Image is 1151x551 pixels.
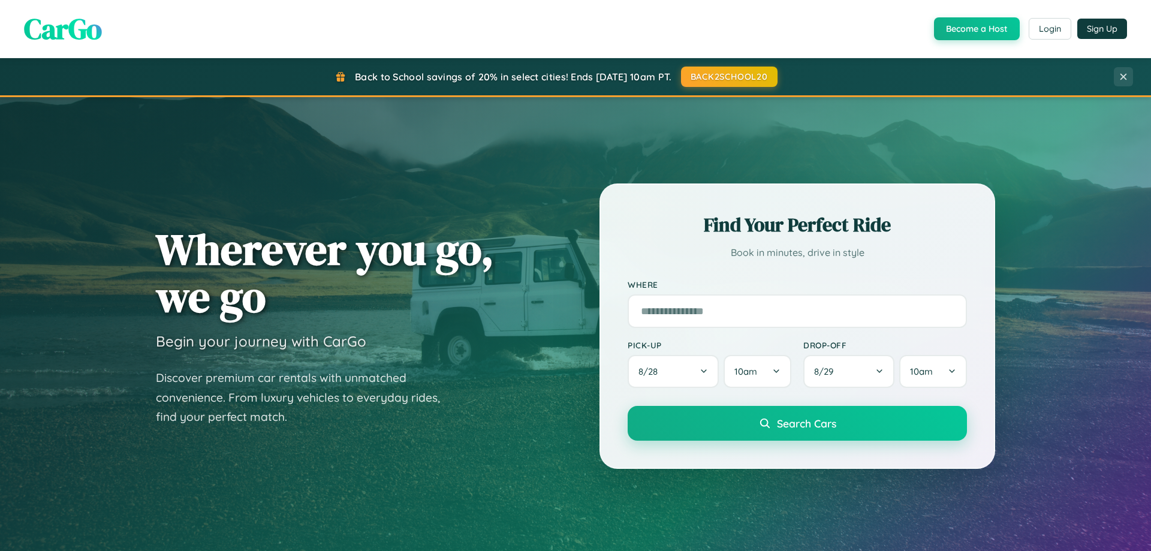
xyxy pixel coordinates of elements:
span: 8 / 29 [814,366,839,377]
h3: Begin your journey with CarGo [156,332,366,350]
span: CarGo [24,9,102,49]
button: 10am [899,355,967,388]
button: Sign Up [1077,19,1127,39]
span: 10am [910,366,933,377]
span: 8 / 28 [638,366,664,377]
span: Search Cars [777,417,836,430]
h2: Find Your Perfect Ride [628,212,967,238]
span: Back to School savings of 20% in select cities! Ends [DATE] 10am PT. [355,71,671,83]
p: Book in minutes, drive in style [628,244,967,261]
button: 10am [724,355,791,388]
label: Pick-up [628,340,791,350]
button: 8/28 [628,355,719,388]
span: 10am [734,366,757,377]
p: Discover premium car rentals with unmatched convenience. From luxury vehicles to everyday rides, ... [156,368,456,427]
button: Become a Host [934,17,1020,40]
h1: Wherever you go, we go [156,225,494,320]
button: Search Cars [628,406,967,441]
button: Login [1029,18,1071,40]
label: Where [628,279,967,290]
label: Drop-off [803,340,967,350]
button: BACK2SCHOOL20 [681,67,778,87]
button: 8/29 [803,355,894,388]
